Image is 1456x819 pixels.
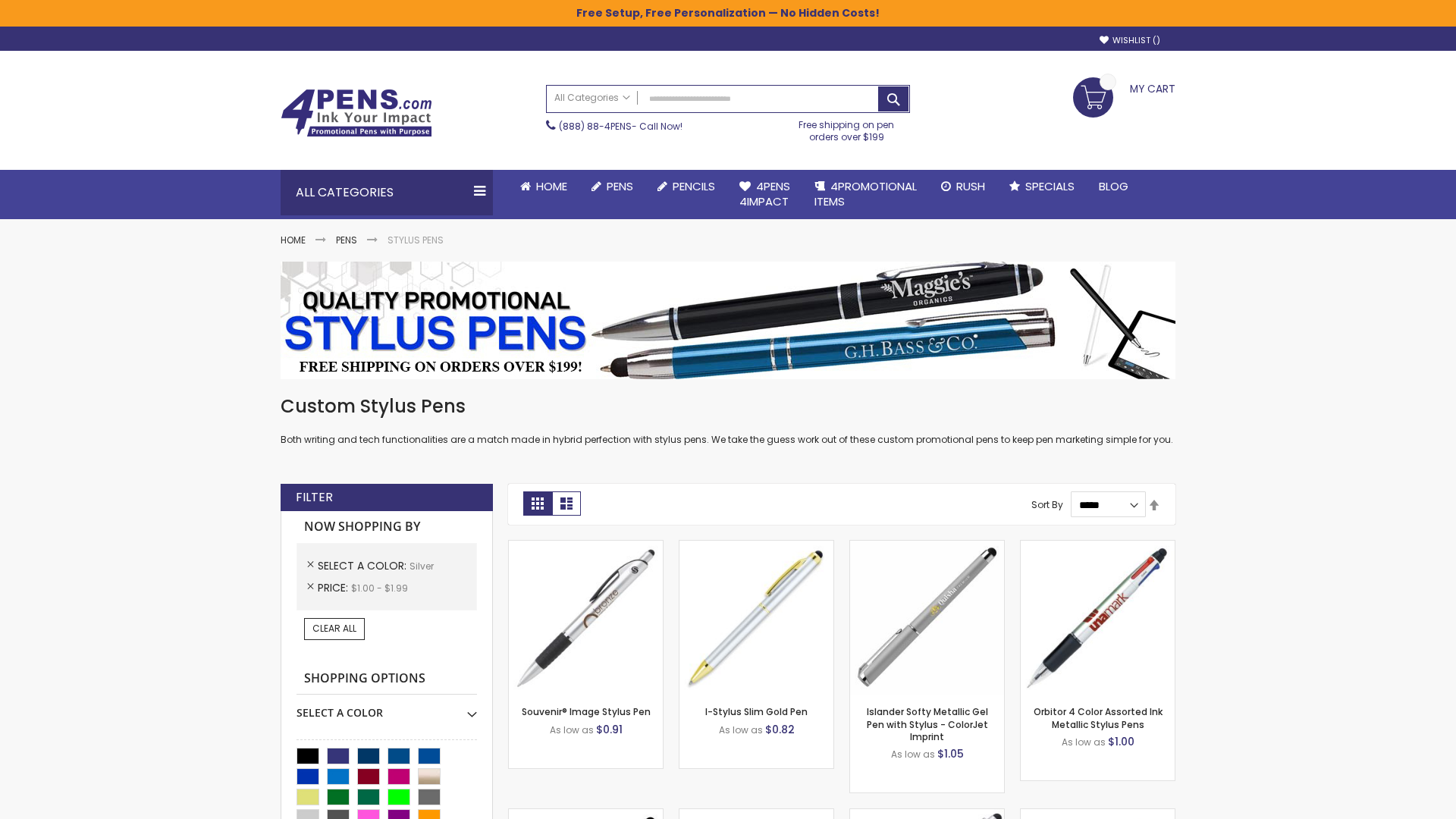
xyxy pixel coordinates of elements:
[802,170,929,219] a: 4PROMOTIONALITEMS
[318,558,409,573] span: Select A Color
[297,695,477,720] div: Select A Color
[783,113,911,143] div: Free shipping on pen orders over $199
[765,722,795,737] span: $0.82
[523,491,552,516] strong: Grid
[508,170,579,203] a: Home
[850,541,1004,695] img: Islander Softy Metallic Gel Pen with Stylus - ColorJet Imprint-Silver
[705,705,808,718] a: I-Stylus Slim Gold Pen
[1021,541,1175,695] img: Orbitor 4 Color Assorted Ink Metallic Stylus Pens-Silver
[1087,170,1141,203] a: Blog
[956,178,985,194] span: Rush
[891,748,935,761] span: As low as
[929,170,997,203] a: Rush
[312,622,356,635] span: Clear All
[997,170,1087,203] a: Specials
[673,178,715,194] span: Pencils
[1100,35,1160,46] a: Wishlist
[1021,540,1175,553] a: Orbitor 4 Color Assorted Ink Metallic Stylus Pens-Silver
[554,92,630,104] span: All Categories
[536,178,567,194] span: Home
[318,580,351,595] span: Price
[1025,178,1075,194] span: Specials
[409,560,434,573] span: Silver
[937,746,964,761] span: $1.05
[1034,705,1163,730] a: Orbitor 4 Color Assorted Ink Metallic Stylus Pens
[727,170,802,219] a: 4Pens4impact
[1062,736,1106,748] span: As low as
[814,178,917,209] span: 4PROMOTIONAL ITEMS
[607,178,633,194] span: Pens
[645,170,727,203] a: Pencils
[1099,178,1128,194] span: Blog
[547,86,638,111] a: All Categories
[739,178,790,209] span: 4Pens 4impact
[281,262,1175,379] img: Stylus Pens
[1108,734,1134,749] span: $1.00
[559,120,682,133] span: - Call Now!
[281,234,306,246] a: Home
[1031,498,1063,511] label: Sort By
[679,540,833,553] a: I-Stylus-Slim-Gold-Silver
[297,663,477,695] strong: Shopping Options
[281,89,432,137] img: 4Pens Custom Pens and Promotional Products
[336,234,357,246] a: Pens
[579,170,645,203] a: Pens
[281,394,1175,419] h1: Custom Stylus Pens
[719,723,763,736] span: As low as
[297,511,477,543] strong: Now Shopping by
[296,489,333,506] strong: Filter
[281,394,1175,447] div: Both writing and tech functionalities are a match made in hybrid perfection with stylus pens. We ...
[850,540,1004,553] a: Islander Softy Metallic Gel Pen with Stylus - ColorJet Imprint-Silver
[388,234,444,246] strong: Stylus Pens
[867,705,988,742] a: Islander Softy Metallic Gel Pen with Stylus - ColorJet Imprint
[304,618,365,639] a: Clear All
[550,723,594,736] span: As low as
[522,705,651,718] a: Souvenir® Image Stylus Pen
[509,540,663,553] a: Souvenir® Image Stylus Pen-Silver
[281,170,493,215] div: All Categories
[509,541,663,695] img: Souvenir® Image Stylus Pen-Silver
[596,722,623,737] span: $0.91
[559,120,632,133] a: (888) 88-4PENS
[351,582,408,595] span: $1.00 - $1.99
[679,541,833,695] img: I-Stylus-Slim-Gold-Silver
